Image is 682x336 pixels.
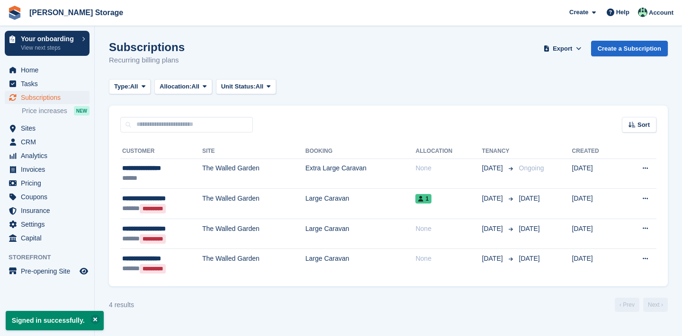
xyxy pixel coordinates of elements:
[202,219,305,249] td: The Walled Garden
[21,190,78,203] span: Coupons
[482,163,505,173] span: [DATE]
[305,219,416,249] td: Large Caravan
[160,82,191,91] span: Allocation:
[5,265,90,278] a: menu
[305,249,416,279] td: Large Caravan
[191,82,199,91] span: All
[638,8,647,17] img: Nicholas Pain
[21,204,78,217] span: Insurance
[21,91,78,104] span: Subscriptions
[305,189,416,219] td: Large Caravan
[21,231,78,245] span: Capital
[482,224,505,234] span: [DATE]
[637,120,650,130] span: Sort
[221,82,256,91] span: Unit Status:
[202,249,305,279] td: The Walled Garden
[415,254,482,264] div: None
[569,8,588,17] span: Create
[109,41,185,53] h1: Subscriptions
[21,177,78,190] span: Pricing
[21,149,78,162] span: Analytics
[5,91,90,104] a: menu
[519,225,540,232] span: [DATE]
[482,254,505,264] span: [DATE]
[305,159,416,189] td: Extra Large Caravan
[21,44,77,52] p: View next steps
[5,218,90,231] a: menu
[572,144,621,159] th: Created
[553,44,572,53] span: Export
[74,106,90,115] div: NEW
[21,122,78,135] span: Sites
[26,5,127,20] a: [PERSON_NAME] Storage
[22,106,67,115] span: Price increases
[5,190,90,203] a: menu
[130,82,138,91] span: All
[202,159,305,189] td: The Walled Garden
[256,82,264,91] span: All
[21,135,78,149] span: CRM
[9,253,94,262] span: Storefront
[5,177,90,190] a: menu
[482,194,505,203] span: [DATE]
[109,55,185,66] p: Recurring billing plans
[591,41,668,56] a: Create a Subscription
[109,300,134,310] div: 4 results
[5,163,90,176] a: menu
[572,249,621,279] td: [DATE]
[615,298,639,312] a: Previous
[21,35,77,42] p: Your onboarding
[5,231,90,245] a: menu
[482,144,515,159] th: Tenancy
[519,255,540,262] span: [DATE]
[613,298,670,312] nav: Page
[616,8,629,17] span: Help
[5,63,90,77] a: menu
[120,144,202,159] th: Customer
[216,79,276,95] button: Unit Status: All
[519,164,544,172] span: Ongoing
[415,144,482,159] th: Allocation
[109,79,151,95] button: Type: All
[5,77,90,90] a: menu
[154,79,212,95] button: Allocation: All
[643,298,668,312] a: Next
[5,204,90,217] a: menu
[5,135,90,149] a: menu
[5,122,90,135] a: menu
[5,149,90,162] a: menu
[8,6,22,20] img: stora-icon-8386f47178a22dfd0bd8f6a31ec36ba5ce8667c1dd55bd0f319d3a0aa187defe.svg
[572,219,621,249] td: [DATE]
[649,8,673,18] span: Account
[21,218,78,231] span: Settings
[415,163,482,173] div: None
[542,41,583,56] button: Export
[5,31,90,56] a: Your onboarding View next steps
[415,224,482,234] div: None
[21,63,78,77] span: Home
[202,144,305,159] th: Site
[519,195,540,202] span: [DATE]
[21,163,78,176] span: Invoices
[6,311,104,330] p: Signed in successfully.
[22,106,90,116] a: Price increases NEW
[202,189,305,219] td: The Walled Garden
[78,265,90,277] a: Preview store
[572,189,621,219] td: [DATE]
[21,77,78,90] span: Tasks
[21,265,78,278] span: Pre-opening Site
[305,144,416,159] th: Booking
[415,194,431,203] span: 1
[572,159,621,189] td: [DATE]
[114,82,130,91] span: Type:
